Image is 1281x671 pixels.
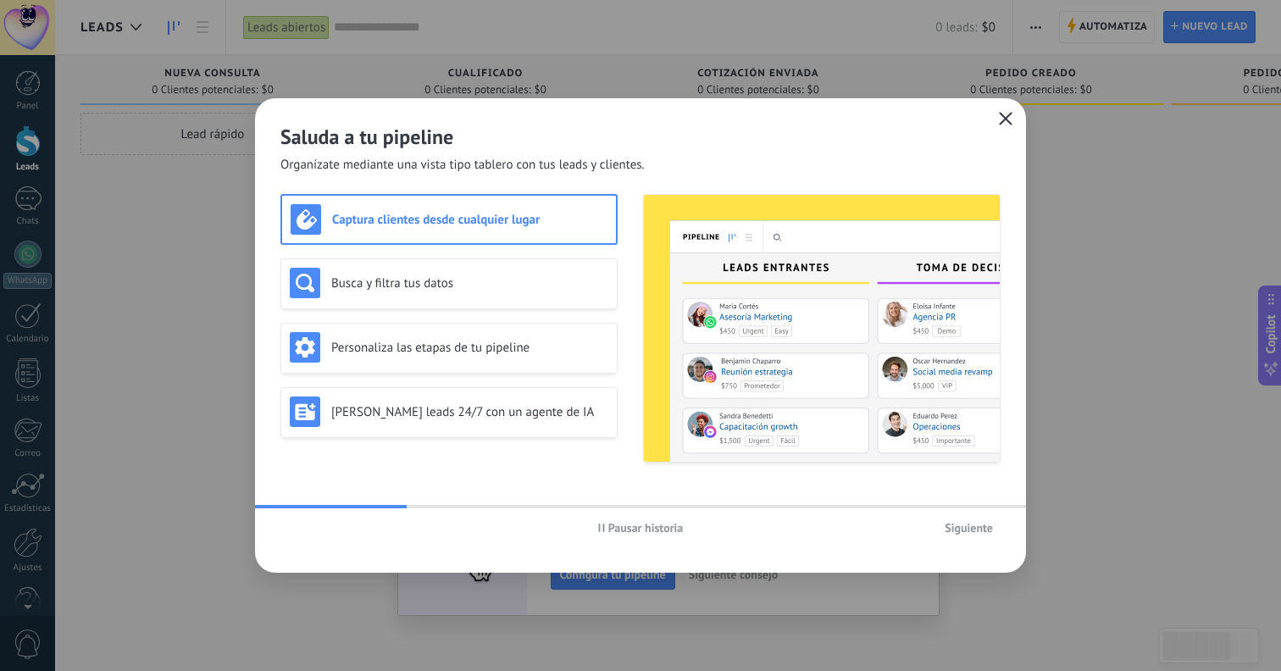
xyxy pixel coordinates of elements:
button: Siguiente [937,515,1001,541]
h3: Personaliza las etapas de tu pipeline [331,340,608,356]
span: Pausar historia [608,522,684,534]
span: Siguiente [945,522,993,534]
h3: [PERSON_NAME] leads 24/7 con un agente de IA [331,404,608,420]
span: Organízate mediante una vista tipo tablero con tus leads y clientes. [280,157,645,174]
h3: Busca y filtra tus datos [331,275,608,291]
h2: Saluda a tu pipeline [280,124,1001,150]
button: Pausar historia [591,515,691,541]
h3: Captura clientes desde cualquier lugar [332,212,607,228]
